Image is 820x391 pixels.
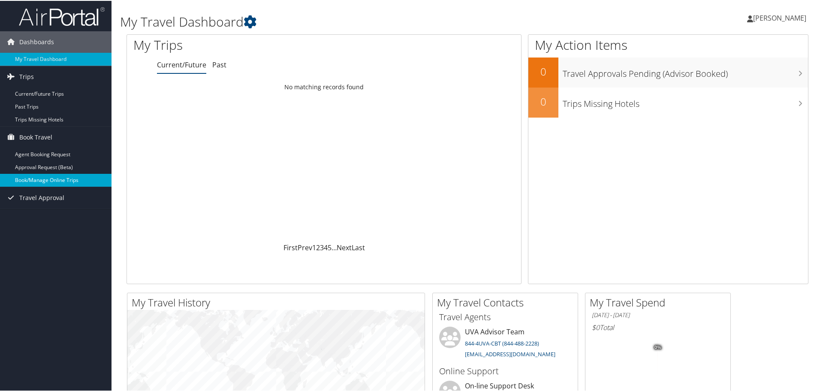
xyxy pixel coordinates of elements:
[592,310,724,318] h6: [DATE] - [DATE]
[753,12,806,22] span: [PERSON_NAME]
[437,294,578,309] h2: My Travel Contacts
[298,242,312,252] a: Prev
[133,35,350,53] h1: My Trips
[19,126,52,147] span: Book Travel
[212,59,226,69] a: Past
[465,349,555,357] a: [EMAIL_ADDRESS][DOMAIN_NAME]
[19,6,105,26] img: airportal-logo.png
[316,242,320,252] a: 2
[132,294,425,309] h2: My Travel History
[312,242,316,252] a: 1
[324,242,328,252] a: 4
[590,294,730,309] h2: My Travel Spend
[120,12,583,30] h1: My Travel Dashboard
[435,326,576,361] li: UVA Advisor Team
[563,93,808,109] h3: Trips Missing Hotels
[320,242,324,252] a: 3
[157,59,206,69] a: Current/Future
[654,344,661,349] tspan: 0%
[332,242,337,252] span: …
[465,339,539,346] a: 844-4UVA-CBT (844-488-2228)
[19,30,54,52] span: Dashboards
[592,322,600,331] span: $0
[528,94,558,108] h2: 0
[283,242,298,252] a: First
[528,87,808,117] a: 0Trips Missing Hotels
[328,242,332,252] a: 5
[337,242,352,252] a: Next
[127,79,521,94] td: No matching records found
[19,186,64,208] span: Travel Approval
[528,35,808,53] h1: My Action Items
[439,310,571,322] h3: Travel Agents
[528,57,808,87] a: 0Travel Approvals Pending (Advisor Booked)
[592,322,724,331] h6: Total
[528,64,558,78] h2: 0
[439,364,571,376] h3: Online Support
[352,242,365,252] a: Last
[563,63,808,79] h3: Travel Approvals Pending (Advisor Booked)
[747,4,815,30] a: [PERSON_NAME]
[19,65,34,87] span: Trips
